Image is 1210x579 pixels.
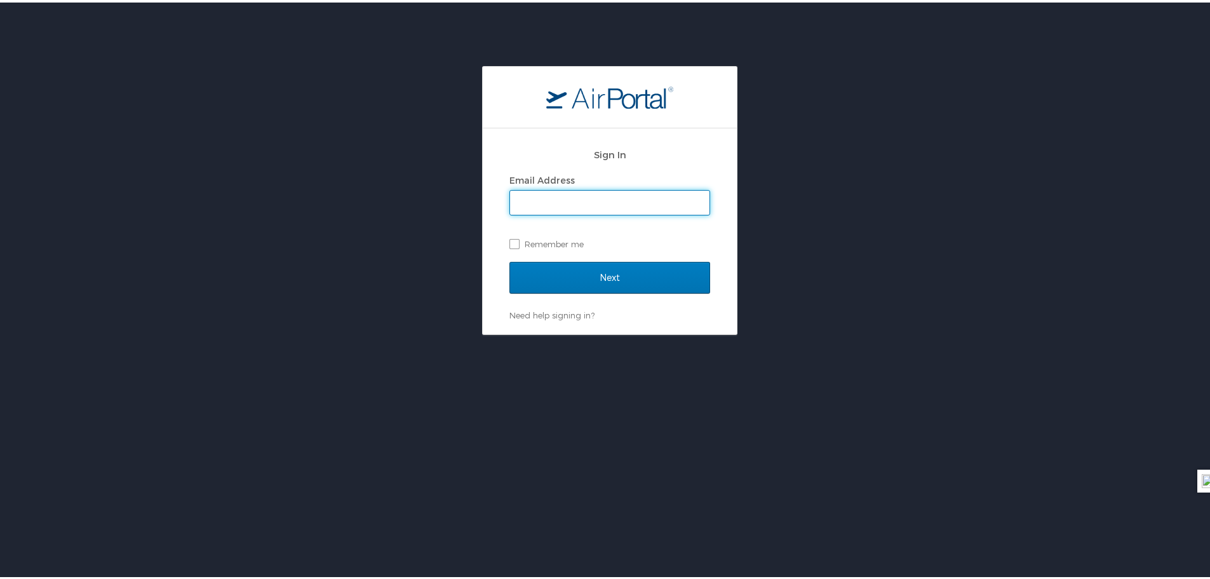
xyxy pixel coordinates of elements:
[546,83,673,106] img: logo
[509,259,710,291] input: Next
[509,308,595,318] a: Need help signing in?
[509,232,710,251] label: Remember me
[509,172,575,183] label: Email Address
[509,145,710,160] h2: Sign In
